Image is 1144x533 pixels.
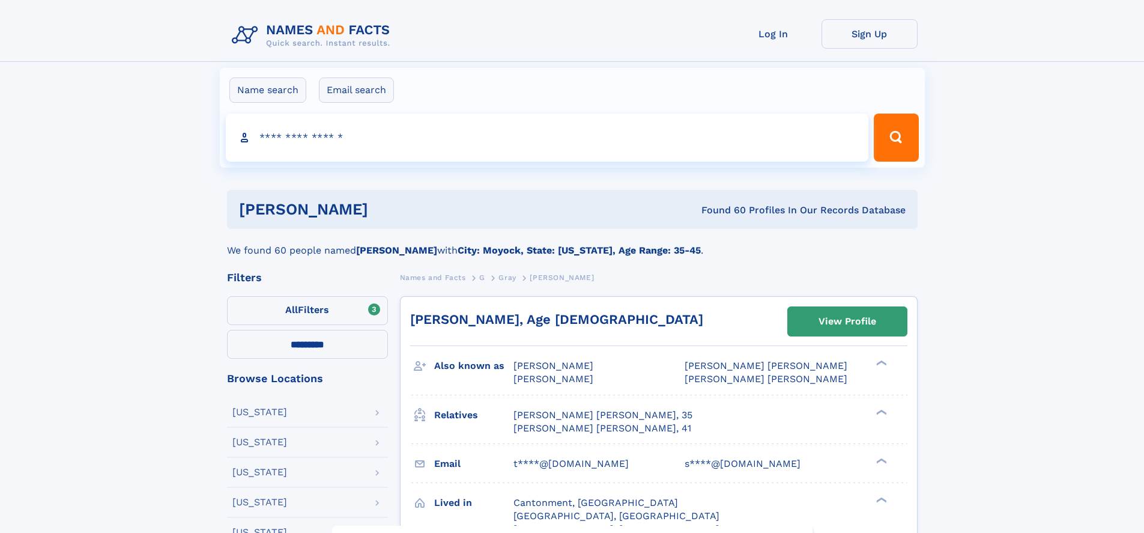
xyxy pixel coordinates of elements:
span: All [285,304,298,315]
div: [US_STATE] [232,407,287,417]
span: [PERSON_NAME] [530,273,594,282]
span: Cantonment, [GEOGRAPHIC_DATA] [513,497,678,508]
div: [US_STATE] [232,498,287,507]
a: G [479,270,485,285]
a: Gray [498,270,516,285]
label: Name search [229,78,306,103]
span: [PERSON_NAME] [PERSON_NAME] [685,373,847,385]
div: Filters [227,272,388,283]
a: View Profile [788,307,907,336]
a: [PERSON_NAME], Age [DEMOGRAPHIC_DATA] [410,312,703,327]
span: Gray [498,273,516,282]
span: G [479,273,485,282]
div: ❯ [873,359,888,367]
h3: Email [434,454,513,474]
div: View Profile [819,308,876,335]
div: [US_STATE] [232,468,287,477]
h1: [PERSON_NAME] [239,202,535,217]
div: We found 60 people named with . [227,229,918,258]
a: [PERSON_NAME] [PERSON_NAME], 35 [513,409,692,422]
div: [US_STATE] [232,437,287,447]
a: [PERSON_NAME] [PERSON_NAME], 41 [513,422,691,435]
span: [PERSON_NAME] [513,360,593,371]
h3: Lived in [434,493,513,513]
div: ❯ [873,408,888,416]
button: Search Button [874,114,918,162]
h3: Relatives [434,405,513,425]
a: Names and Facts [400,270,466,285]
span: [GEOGRAPHIC_DATA], [GEOGRAPHIC_DATA] [513,510,719,522]
b: [PERSON_NAME] [356,245,437,256]
span: [PERSON_NAME] [513,373,593,385]
img: Logo Names and Facts [227,19,400,52]
a: Sign Up [822,19,918,49]
div: Browse Locations [227,373,388,384]
b: City: Moyock, State: [US_STATE], Age Range: 35-45 [458,245,701,256]
span: [PERSON_NAME] [PERSON_NAME] [685,360,847,371]
div: ❯ [873,457,888,464]
input: search input [226,114,869,162]
div: ❯ [873,496,888,504]
a: Log In [725,19,822,49]
label: Email search [319,78,394,103]
label: Filters [227,296,388,325]
div: Found 60 Profiles In Our Records Database [534,204,906,217]
h3: Also known as [434,356,513,376]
